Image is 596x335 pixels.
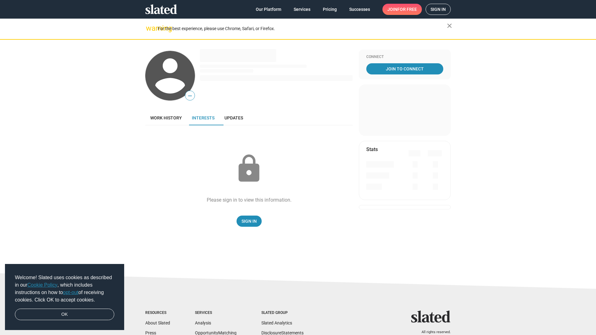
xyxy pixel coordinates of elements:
a: Our Platform [251,4,286,15]
span: Join [387,4,417,15]
mat-icon: warning [146,25,153,32]
a: Cookie Policy [27,282,57,288]
span: Our Platform [256,4,281,15]
a: Sign in [426,4,451,15]
mat-icon: lock [233,153,264,184]
a: Analysis [195,320,211,325]
span: Successes [349,4,370,15]
a: dismiss cookie message [15,309,114,320]
span: Sign In [242,216,257,227]
span: Join To Connect [368,63,442,74]
mat-card-title: Stats [366,146,378,153]
div: Slated Group [261,310,304,315]
div: Please sign in to view this information. [207,197,291,203]
div: cookieconsent [5,264,124,330]
span: for free [397,4,417,15]
span: Work history [150,115,182,120]
a: Updates [219,110,248,125]
div: Services [195,310,237,315]
span: Pricing [323,4,337,15]
a: Slated Analytics [261,320,292,325]
a: opt-out [63,290,79,295]
span: Interests [192,115,214,120]
span: Services [294,4,310,15]
a: Joinfor free [382,4,422,15]
mat-icon: close [446,22,453,29]
div: Resources [145,310,170,315]
a: Interests [187,110,219,125]
div: For the best experience, please use Chrome, Safari, or Firefox. [158,25,447,33]
span: — [185,92,195,100]
a: Work history [145,110,187,125]
span: Welcome! Slated uses cookies as described in our , which includes instructions on how to of recei... [15,274,114,304]
a: About Slated [145,320,170,325]
a: Pricing [318,4,342,15]
a: Sign In [237,216,262,227]
span: Sign in [431,4,446,15]
span: Updates [224,115,243,120]
a: Services [289,4,315,15]
a: Successes [344,4,375,15]
div: Connect [366,55,443,60]
a: Join To Connect [366,63,443,74]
